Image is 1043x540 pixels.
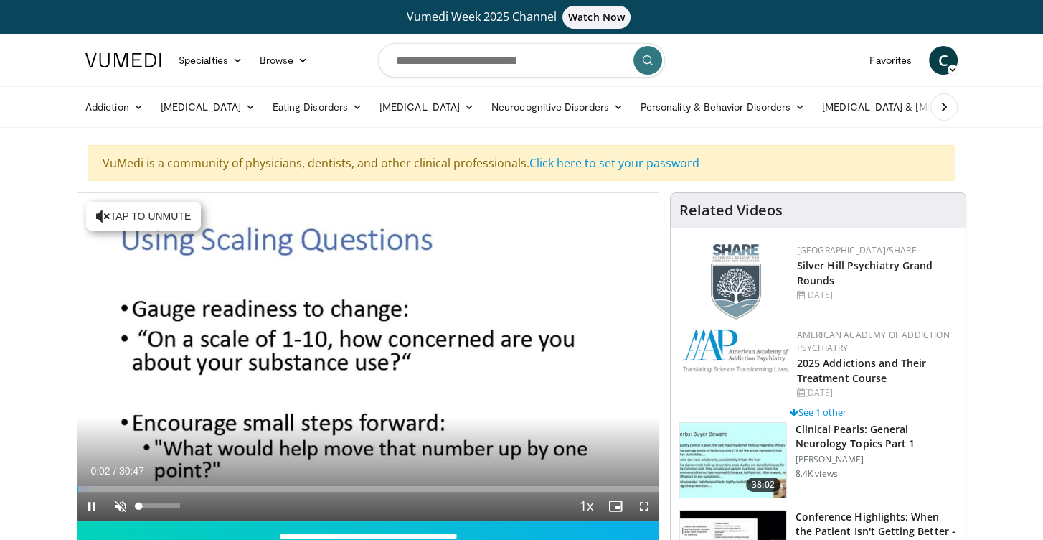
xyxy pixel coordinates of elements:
[861,46,920,75] a: Favorites
[88,145,955,181] div: VuMedi is a community of physicians, dentists, and other clinical professionals.
[796,422,957,451] h3: Clinical Pearls: General Neurology Topics Part 1
[113,465,116,477] span: /
[680,423,786,498] img: 91ec4e47-6cc3-4d45-a77d-be3eb23d61cb.150x105_q85_crop-smart_upscale.jpg
[77,193,659,521] video-js: Video Player
[264,93,371,121] a: Eating Disorders
[813,93,1019,121] a: [MEDICAL_DATA] & [MEDICAL_DATA]
[632,93,813,121] a: Personality & Behavior Disorders
[746,478,780,492] span: 38:02
[371,93,483,121] a: [MEDICAL_DATA]
[679,422,957,498] a: 38:02 Clinical Pearls: General Neurology Topics Part 1 [PERSON_NAME] 8.4K views
[138,503,179,508] div: Volume Level
[682,329,790,373] img: f7c290de-70ae-47e0-9ae1-04035161c232.png.150x105_q85_autocrop_double_scale_upscale_version-0.2.png
[77,486,659,492] div: Progress Bar
[483,93,632,121] a: Neurocognitive Disorders
[572,492,601,521] button: Playback Rate
[77,93,152,121] a: Addiction
[797,386,954,399] div: [DATE]
[170,46,251,75] a: Specialties
[679,202,783,219] h4: Related Videos
[86,202,201,231] button: Tap to unmute
[529,155,699,171] a: Click here to set your password
[797,244,917,256] a: [GEOGRAPHIC_DATA]/SHARE
[77,492,106,521] button: Pause
[152,93,264,121] a: [MEDICAL_DATA]
[796,454,957,465] p: [PERSON_NAME]
[85,53,161,67] img: VuMedi Logo
[711,244,761,320] img: f8aaeb6d-318f-4fcf-bd1d-54ce21f29e87.png.150x105_q85_autocrop_double_scale_upscale_version-0.2.png
[797,289,954,302] div: [DATE]
[119,465,144,477] span: 30:47
[797,356,927,385] a: 2025 Addictions and Their Treatment Course
[797,259,933,287] a: Silver Hill Psychiatry Grand Rounds
[796,468,838,480] p: 8.4K views
[562,6,631,29] span: Watch Now
[378,43,665,78] input: Search topics, interventions
[790,406,846,419] a: See 1 other
[630,492,659,521] button: Fullscreen
[251,46,317,75] a: Browse
[929,46,958,75] a: C
[601,492,630,521] button: Enable picture-in-picture mode
[106,492,135,521] button: Unmute
[797,329,950,354] a: American Academy of Addiction Psychiatry
[90,465,110,477] span: 0:02
[88,6,955,29] a: Vumedi Week 2025 ChannelWatch Now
